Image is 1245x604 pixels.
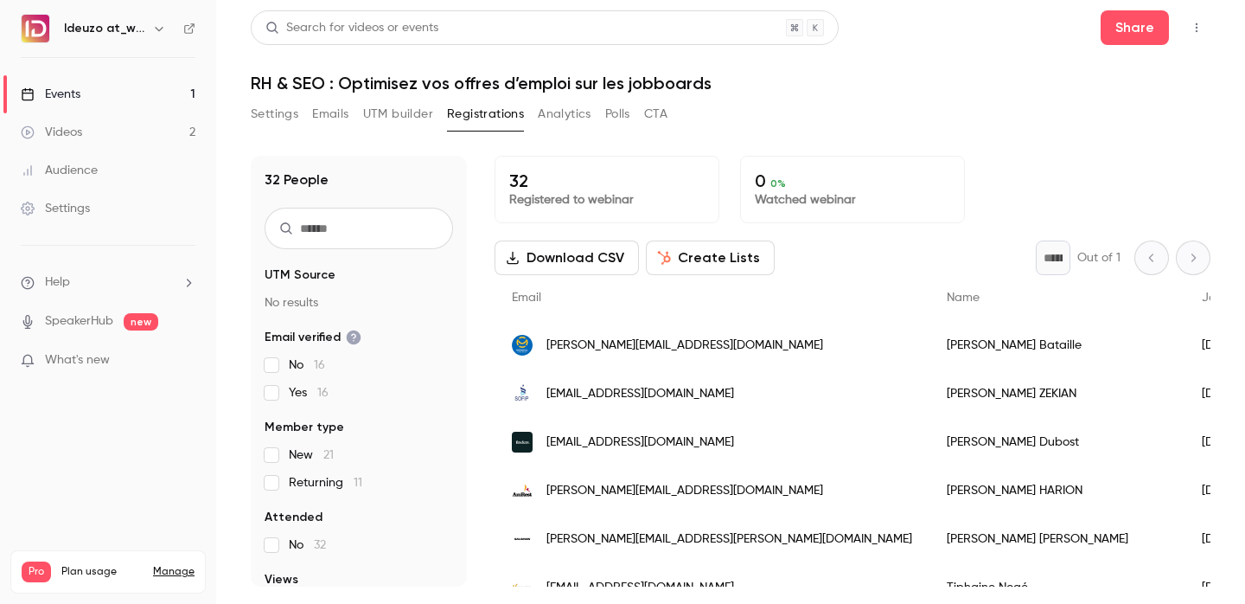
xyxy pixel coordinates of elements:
span: 16 [317,387,329,399]
span: 32 [314,539,326,551]
button: UTM builder [363,100,433,128]
span: Name [947,292,980,304]
span: Member type [265,419,344,436]
span: [PERSON_NAME][EMAIL_ADDRESS][DOMAIN_NAME] [546,337,823,355]
img: amrest.eu [512,480,533,501]
div: Search for videos or events [265,19,438,37]
span: new [124,313,158,331]
div: [PERSON_NAME] ZEKIAN [929,369,1184,418]
span: 16 [314,359,325,371]
span: UTM Source [265,267,335,284]
iframe: Noticeable Trigger [175,353,195,369]
span: [EMAIL_ADDRESS][DOMAIN_NAME] [546,434,734,452]
span: New [289,447,334,464]
div: Videos [21,124,82,141]
p: Watched webinar [755,191,950,209]
p: Registered to webinar [509,191,705,209]
p: Out of 1 [1077,249,1120,267]
div: Settings [21,200,90,217]
div: [PERSON_NAME] HARION [929,466,1184,515]
span: Attended [265,509,322,526]
span: Plan usage [61,565,143,579]
button: Create Lists [646,241,775,275]
h1: 32 People [265,170,329,190]
span: No [289,357,325,374]
h6: Ideuzo at_work [64,20,145,37]
span: [PERSON_NAME][EMAIL_ADDRESS][DOMAIN_NAME] [546,482,823,500]
span: Pro [22,562,51,582]
div: [PERSON_NAME] Dubost [929,418,1184,466]
span: Yes [289,384,329,402]
img: sollyazar.com [512,577,533,598]
span: [EMAIL_ADDRESS][DOMAIN_NAME] [546,385,734,403]
button: CTA [644,100,667,128]
span: No [289,537,326,554]
button: Share [1101,10,1169,45]
div: [PERSON_NAME] Bataille [929,321,1184,369]
button: Polls [605,100,630,128]
span: 21 [323,449,334,461]
a: Manage [153,565,195,579]
span: Help [45,273,70,292]
button: Emails [312,100,348,128]
p: 0 [755,170,950,191]
img: mondialparebrise.fr [512,335,533,356]
div: Events [21,86,80,103]
img: finders-pro.fr [512,432,533,453]
a: SpeakerHub [45,312,113,331]
img: sofip-sa.fr [512,383,533,404]
button: Settings [251,100,298,128]
span: Returning [289,474,362,492]
p: No results [265,294,453,312]
h1: RH & SEO : Optimisez vos offres d’emploi sur les jobboards [251,73,1210,93]
span: [PERSON_NAME][EMAIL_ADDRESS][PERSON_NAME][DOMAIN_NAME] [546,530,912,549]
div: Audience [21,162,98,179]
p: 32 [509,170,705,191]
span: Email verified [265,329,361,346]
span: [EMAIL_ADDRESS][DOMAIN_NAME] [546,579,734,597]
div: [PERSON_NAME] [PERSON_NAME] [929,515,1184,563]
button: Analytics [538,100,591,128]
button: Download CSV [495,241,639,275]
span: 11 [354,477,362,489]
span: Views [265,571,298,588]
img: Ideuzo at_work [22,15,49,42]
span: Email [512,292,541,304]
li: help-dropdown-opener [21,273,195,292]
span: 0 % [770,177,786,190]
button: Registrations [447,100,524,128]
span: What's new [45,351,110,369]
img: salomon.com [512,529,533,549]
